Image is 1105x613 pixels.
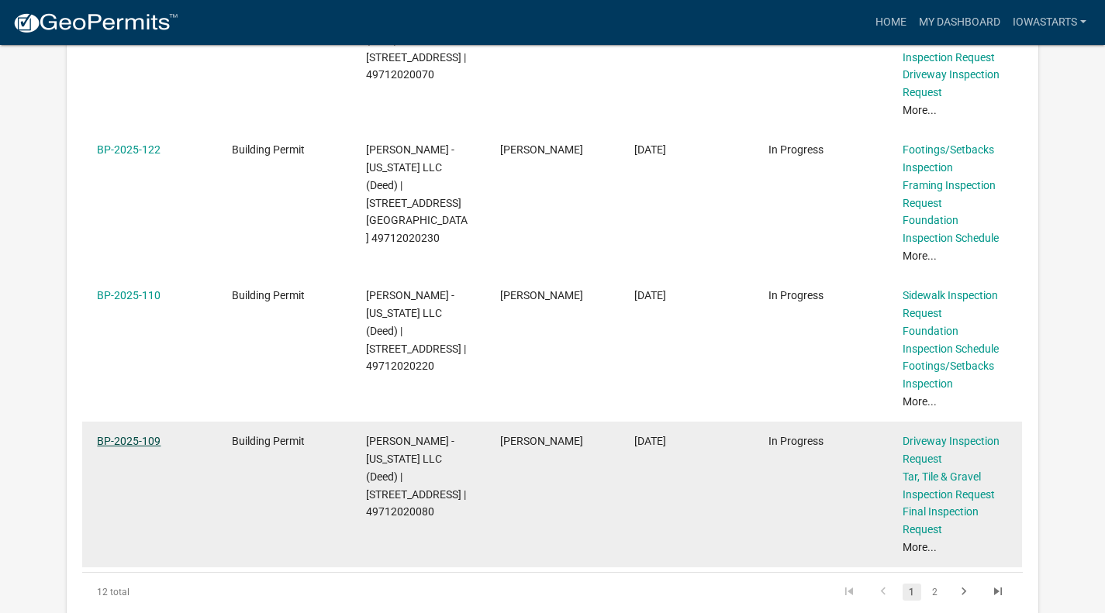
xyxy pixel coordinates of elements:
[1007,8,1093,37] a: IowaStarts
[949,584,979,601] a: go to next page
[366,289,466,372] span: D R HORTON - IOWA LLC (Deed) | 2202 N 7TH ST | 49712020220
[903,325,999,355] a: Foundation Inspection Schedule
[903,289,998,319] a: Sidewalk Inspection Request
[768,143,824,156] span: In Progress
[634,289,666,301] span: 05/06/2025
[97,289,161,301] a: BP-2025-110
[768,289,824,301] span: In Progress
[926,584,944,601] a: 2
[903,435,1000,465] a: Driveway Inspection Request
[903,143,994,174] a: Footings/Setbacks Inspection
[903,68,1000,98] a: Driveway Inspection Request
[903,214,999,244] a: Foundation Inspection Schedule
[924,579,947,605] li: page 2
[768,435,824,447] span: In Progress
[903,250,937,262] a: More...
[97,435,161,447] a: BP-2025-109
[903,470,995,501] a: Tar, Tile & Gravel Inspection Request
[834,584,864,601] a: go to first page
[903,541,937,553] a: More...
[903,395,937,408] a: More...
[983,584,1013,601] a: go to last page
[366,143,468,244] span: D R HORTON - IOWA LLC (Deed) | 2204 N 7TH ST | 49712020230
[634,435,666,447] span: 05/05/2025
[82,573,268,611] div: 12 total
[366,435,466,518] span: D R HORTON - IOWA LLC (Deed) | 700 E TRAIL RIDGE PL | 49712020080
[913,8,1007,37] a: My Dashboard
[500,289,583,301] span: Ashley Threlkeld
[97,143,161,156] a: BP-2025-122
[903,505,979,536] a: Final Inspection Request
[903,104,937,116] a: More...
[634,143,666,156] span: 07/08/2025
[903,179,996,209] a: Framing Inspection Request
[903,360,994,390] a: Footings/Setbacks Inspection
[232,289,305,301] span: Building Permit
[903,584,921,601] a: 1
[900,579,924,605] li: page 1
[232,143,305,156] span: Building Permit
[232,435,305,447] span: Building Permit
[868,584,898,601] a: go to previous page
[500,143,583,156] span: Ashley Threlkeld
[500,435,583,447] span: Ashley Threlkeld
[869,8,913,37] a: Home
